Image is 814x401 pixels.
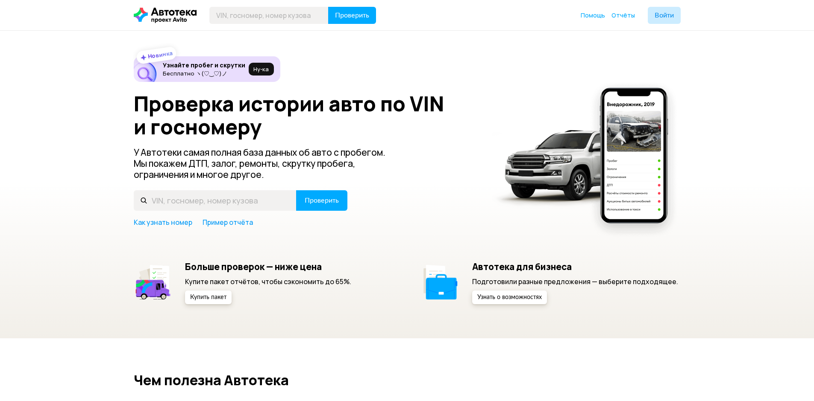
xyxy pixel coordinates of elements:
h1: Проверка истории авто по VIN и госномеру [134,92,481,138]
p: Купите пакет отчётов, чтобы сэкономить до 65%. [185,277,351,286]
span: Помощь [581,11,605,19]
span: Войти [655,12,674,19]
p: Бесплатно ヽ(♡‿♡)ノ [163,70,245,77]
p: Подготовили разные предложения — выберите подходящее. [472,277,678,286]
h6: Узнайте пробег и скрутки [163,61,245,69]
a: Как узнать номер [134,218,192,227]
span: Отчёты [611,11,635,19]
strong: Новинка [147,49,173,60]
button: Узнать о возможностях [472,291,547,304]
h5: Автотека для бизнеса [472,261,678,272]
input: VIN, госномер, номер кузова [209,7,329,24]
button: Проверить [296,190,347,211]
a: Отчёты [611,11,635,20]
button: Войти [648,7,681,24]
button: Купить пакет [185,291,232,304]
a: Пример отчёта [203,218,253,227]
span: Проверить [335,12,369,19]
span: Купить пакет [190,294,226,300]
h5: Больше проверок — ниже цена [185,261,351,272]
p: У Автотеки самая полная база данных об авто с пробегом. Мы покажем ДТП, залог, ремонты, скрутку п... [134,147,400,180]
h2: Чем полезна Автотека [134,372,681,388]
input: VIN, госномер, номер кузова [134,190,297,211]
span: Проверить [305,197,339,204]
button: Проверить [328,7,376,24]
span: Ну‑ка [253,66,269,73]
a: Помощь [581,11,605,20]
span: Узнать о возможностях [477,294,542,300]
